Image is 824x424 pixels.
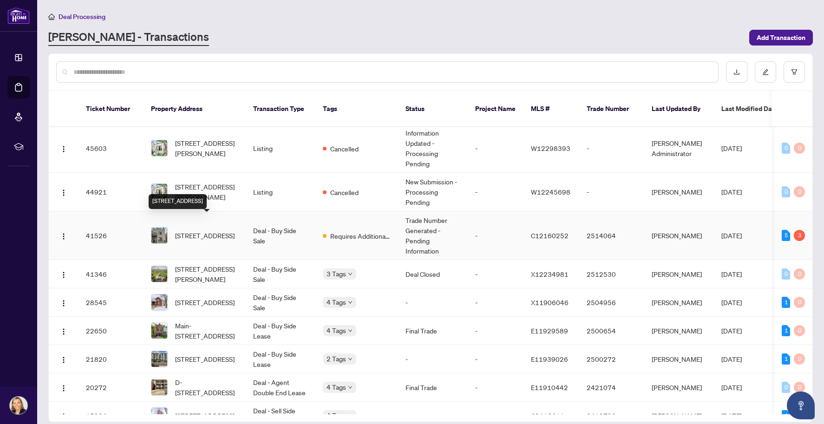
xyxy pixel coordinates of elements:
td: - [468,345,523,373]
th: Last Modified Date [714,91,798,127]
img: Logo [60,189,67,196]
td: - [468,317,523,345]
td: - [468,288,523,317]
div: 0 [782,186,790,197]
span: 4 Tags [327,382,346,392]
td: Deal - Buy Side Sale [246,260,315,288]
td: Deal - Buy Side Lease [246,317,315,345]
td: - [468,124,523,173]
button: Open asap [787,391,815,419]
button: filter [784,61,805,83]
td: 21820 [78,345,144,373]
button: Logo [56,380,71,395]
span: X12234981 [531,270,569,278]
span: [STREET_ADDRESS][PERSON_NAME] [175,182,238,202]
div: 0 [794,325,805,336]
img: Logo [60,300,67,307]
button: edit [755,61,776,83]
td: [PERSON_NAME] [644,345,714,373]
th: Status [398,91,468,127]
span: [DATE] [721,188,742,196]
div: 0 [794,353,805,365]
span: C9416611 [531,411,564,420]
button: Logo [56,323,71,338]
td: Information Updated - Processing Pending [398,124,468,173]
span: Deal Processing [59,13,105,21]
button: Logo [56,352,71,366]
div: 0 [782,382,790,393]
th: Last Updated By [644,91,714,127]
span: Cancelled [330,144,359,154]
button: download [726,61,747,83]
img: thumbnail-img [151,323,167,339]
td: 2512530 [579,260,644,288]
span: 4 Tags [327,410,346,421]
span: 4 Tags [327,297,346,307]
td: [PERSON_NAME] [644,260,714,288]
td: - [579,124,644,173]
span: C12160252 [531,231,569,240]
div: 0 [794,382,805,393]
td: Deal Closed [398,260,468,288]
td: 2421074 [579,373,644,402]
span: [DATE] [721,383,742,391]
span: Add Transaction [757,30,805,45]
td: 41346 [78,260,144,288]
img: thumbnail-img [151,379,167,395]
button: Logo [56,141,71,156]
td: Deal - Buy Side Lease [246,345,315,373]
span: Cancelled [330,187,359,197]
span: E11910442 [531,383,568,391]
img: Logo [60,271,67,279]
img: Logo [60,233,67,240]
td: New Submission - Processing Pending [398,173,468,211]
span: [DATE] [721,144,742,152]
td: [PERSON_NAME] [644,211,714,260]
span: [DATE] [721,411,742,420]
button: Add Transaction [749,30,813,46]
span: down [348,413,353,418]
td: 2504956 [579,288,644,317]
div: 1 [782,410,790,421]
span: [STREET_ADDRESS] [175,354,235,364]
td: Deal - Buy Side Sale [246,211,315,260]
span: 2 Tags [327,353,346,364]
span: [STREET_ADDRESS] [175,230,235,241]
img: thumbnail-img [151,351,167,367]
span: Main-[STREET_ADDRESS] [175,320,238,341]
div: 3 [794,230,805,241]
td: Final Trade [398,373,468,402]
div: 1 [782,353,790,365]
td: 28545 [78,288,144,317]
th: Trade Number [579,91,644,127]
img: thumbnail-img [151,294,167,310]
img: Profile Icon [10,397,27,414]
th: Property Address [144,91,246,127]
a: [PERSON_NAME] - Transactions [48,29,209,46]
span: [DATE] [721,231,742,240]
img: Logo [60,328,67,335]
td: - [579,173,644,211]
span: [DATE] [721,298,742,307]
td: 44921 [78,173,144,211]
span: home [48,13,55,20]
th: Project Name [468,91,523,127]
td: [PERSON_NAME] Administrator [644,124,714,173]
th: MLS # [523,91,579,127]
div: 0 [794,268,805,280]
th: Transaction Type [246,91,315,127]
td: Deal - Agent Double End Lease [246,373,315,402]
td: Listing [246,173,315,211]
div: 1 [782,325,790,336]
span: [DATE] [721,270,742,278]
span: 4 Tags [327,325,346,336]
button: Logo [56,295,71,310]
td: Deal - Buy Side Sale [246,288,315,317]
td: Listing [246,124,315,173]
span: [DATE] [721,355,742,363]
td: [PERSON_NAME] [644,317,714,345]
span: down [348,385,353,390]
span: E11939026 [531,355,568,363]
div: 0 [782,268,790,280]
td: [PERSON_NAME] [644,288,714,317]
